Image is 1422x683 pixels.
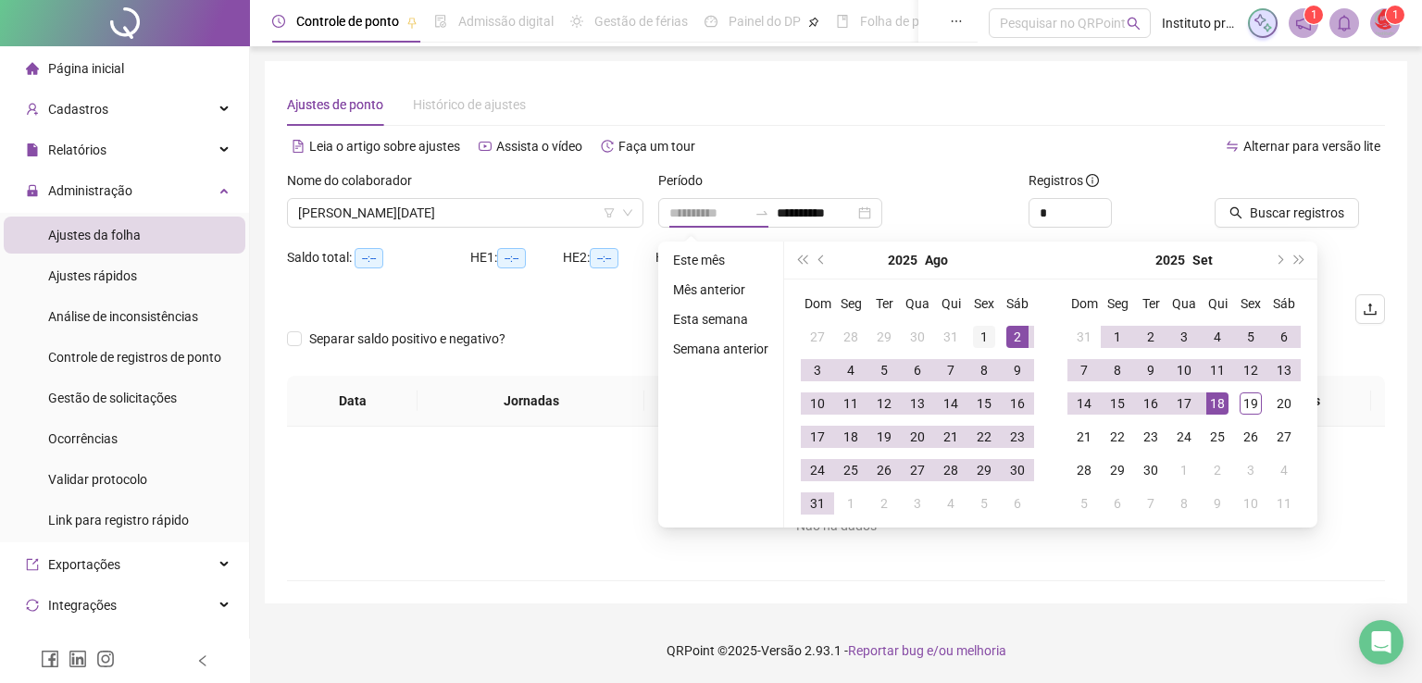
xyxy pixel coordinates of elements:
[967,354,1001,387] td: 2025-08-08
[1134,420,1167,453] td: 2025-09-23
[1234,354,1267,387] td: 2025-09-12
[1134,387,1167,420] td: 2025-09-16
[806,392,829,415] div: 10
[1140,392,1162,415] div: 16
[1192,242,1213,279] button: month panel
[836,15,849,28] span: book
[1173,326,1195,348] div: 3
[729,14,801,29] span: Painel do DP
[26,143,39,156] span: file
[1201,387,1234,420] td: 2025-09-18
[1029,170,1099,191] span: Registros
[1140,426,1162,448] div: 23
[666,249,776,271] li: Este mês
[873,459,895,481] div: 26
[1073,359,1095,381] div: 7
[1371,9,1399,37] img: 10630
[1268,242,1289,279] button: next-year
[940,426,962,448] div: 21
[1201,453,1234,487] td: 2025-10-02
[1006,459,1029,481] div: 30
[873,492,895,515] div: 2
[1206,326,1229,348] div: 4
[1067,487,1101,520] td: 2025-10-05
[1167,287,1201,320] th: Qua
[792,242,812,279] button: super-prev-year
[1127,17,1141,31] span: search
[1167,387,1201,420] td: 2025-09-17
[1101,354,1134,387] td: 2025-09-08
[934,387,967,420] td: 2025-08-14
[1359,620,1403,664] div: Open Intercom Messenger
[1001,420,1034,453] td: 2025-08-23
[1273,392,1295,415] div: 20
[934,320,967,354] td: 2025-07-31
[973,426,995,448] div: 22
[973,459,995,481] div: 29
[901,453,934,487] td: 2025-08-27
[1106,492,1129,515] div: 6
[806,326,829,348] div: 27
[48,431,118,446] span: Ocorrências
[418,376,643,427] th: Jornadas
[1140,459,1162,481] div: 30
[1067,287,1101,320] th: Dom
[906,492,929,515] div: 3
[848,643,1006,658] span: Reportar bug e/ou melhoria
[1073,459,1095,481] div: 28
[801,287,834,320] th: Dom
[1001,487,1034,520] td: 2025-09-06
[1134,453,1167,487] td: 2025-09-30
[1173,392,1195,415] div: 17
[1001,320,1034,354] td: 2025-08-02
[69,650,87,668] span: linkedin
[1173,359,1195,381] div: 10
[806,359,829,381] div: 3
[867,320,901,354] td: 2025-07-29
[1201,420,1234,453] td: 2025-09-25
[1167,420,1201,453] td: 2025-09-24
[479,140,492,153] span: youtube
[1101,387,1134,420] td: 2025-09-15
[1240,392,1262,415] div: 19
[906,326,929,348] div: 30
[901,320,934,354] td: 2025-07-30
[1206,492,1229,515] div: 9
[867,354,901,387] td: 2025-08-05
[48,557,120,572] span: Exportações
[1243,139,1380,154] span: Alternar para versão lite
[801,453,834,487] td: 2025-08-24
[590,248,618,268] span: --:--
[1073,426,1095,448] div: 21
[1173,426,1195,448] div: 24
[840,392,862,415] div: 11
[1234,287,1267,320] th: Sex
[973,492,995,515] div: 5
[1106,359,1129,381] div: 8
[1073,392,1095,415] div: 14
[940,392,962,415] div: 14
[1201,287,1234,320] th: Qui
[973,392,995,415] div: 15
[867,287,901,320] th: Ter
[1134,354,1167,387] td: 2025-09-09
[1267,354,1301,387] td: 2025-09-13
[940,359,962,381] div: 7
[296,14,399,29] span: Controle de ponto
[1240,326,1262,348] div: 5
[563,247,655,268] div: HE 2:
[250,618,1422,683] footer: QRPoint © 2025 - 2.93.1 -
[901,387,934,420] td: 2025-08-13
[1240,359,1262,381] div: 12
[1267,453,1301,487] td: 2025-10-04
[309,515,1363,536] div: Não há dados
[1206,392,1229,415] div: 18
[1273,492,1295,515] div: 11
[1167,453,1201,487] td: 2025-10-01
[806,426,829,448] div: 17
[1134,287,1167,320] th: Ter
[287,97,383,112] span: Ajustes de ponto
[1253,13,1273,33] img: sparkle-icon.fc2bf0ac1784a2077858766a79e2daf3.svg
[1234,487,1267,520] td: 2025-10-10
[1234,420,1267,453] td: 2025-09-26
